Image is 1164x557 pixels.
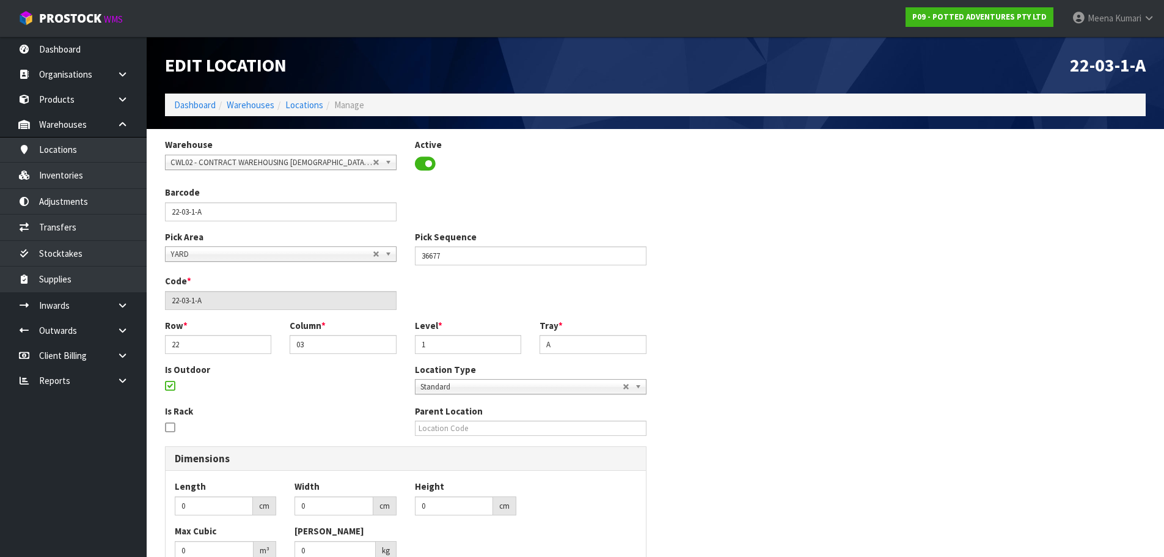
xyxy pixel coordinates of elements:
[104,13,123,25] small: WMS
[415,405,483,418] label: Parent Location
[165,335,271,354] input: Row
[165,405,193,418] label: Is Rack
[39,10,101,26] span: ProStock
[415,363,476,376] label: Location Type
[1088,12,1113,24] span: Meena
[415,480,444,493] label: Height
[165,202,397,221] input: Barcode
[165,186,200,199] label: Barcode
[420,380,623,394] span: Standard
[290,319,326,332] label: Column
[285,99,323,111] a: Locations
[170,155,373,170] span: CWL02 - CONTRACT WAREHOUSING [DEMOGRAPHIC_DATA] RUBY
[175,480,206,493] label: Length
[912,12,1047,22] strong: P09 - POTTED ADVENTURES PTY LTD
[175,496,253,515] input: Length
[540,335,646,354] input: Tray
[165,231,203,243] label: Pick Area
[415,246,646,265] input: Pick Sequence
[165,363,210,376] label: Is Outdoor
[165,275,191,287] label: Code
[906,7,1053,27] a: P09 - POTTED ADVENTURES PTY LTD
[540,319,563,332] label: Tray
[165,291,397,310] input: Code
[170,247,373,262] span: YARD
[415,496,493,515] input: Height
[1115,12,1141,24] span: Kumari
[165,138,213,151] label: Warehouse
[18,10,34,26] img: cube-alt.png
[175,453,637,465] h3: Dimensions
[174,99,216,111] a: Dashboard
[1070,53,1146,76] span: 22-03-1-A
[415,335,521,354] input: Level
[175,525,216,537] label: Max Cubic
[295,480,320,493] label: Width
[253,496,276,516] div: cm
[290,335,396,354] input: Column
[415,319,442,332] label: Level
[415,138,442,151] label: Active
[334,99,364,111] span: Manage
[415,231,477,243] label: Pick Sequence
[165,319,188,332] label: Row
[373,496,397,516] div: cm
[295,525,364,537] label: [PERSON_NAME]
[493,496,516,516] div: cm
[227,99,274,111] a: Warehouses
[165,53,287,76] span: Edit Location
[415,421,646,436] input: Location Code
[295,496,373,515] input: Width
